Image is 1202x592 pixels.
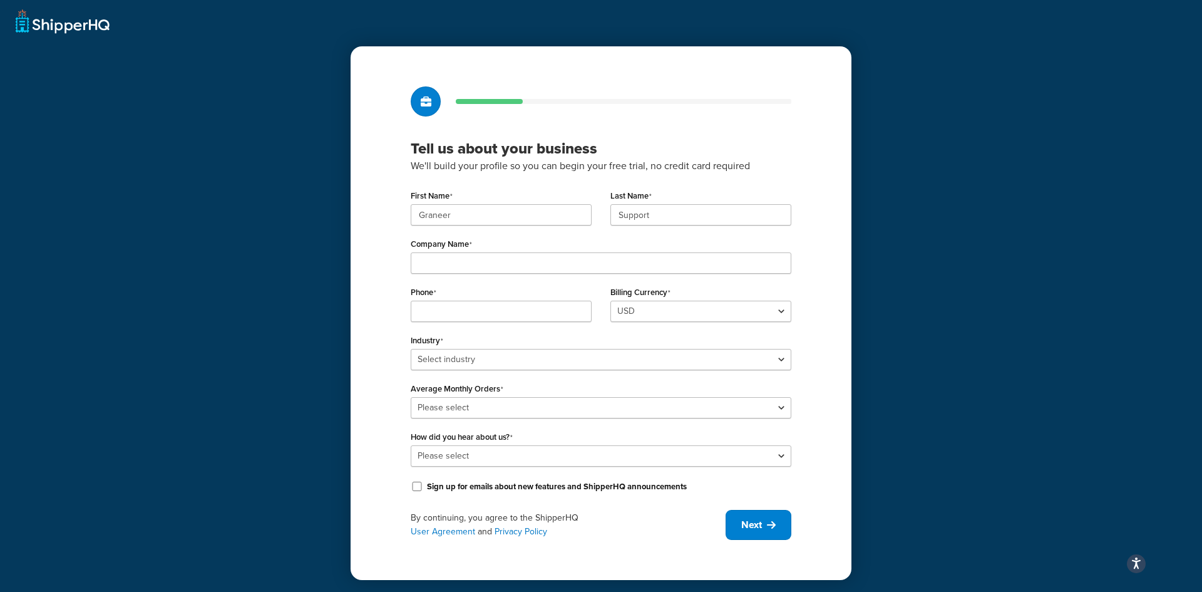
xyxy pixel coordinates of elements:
p: We'll build your profile so you can begin your free trial, no credit card required [411,158,791,174]
label: First Name [411,191,453,201]
a: User Agreement [411,525,475,538]
label: Last Name [610,191,652,201]
label: Industry [411,336,443,346]
label: Average Monthly Orders [411,384,503,394]
h3: Tell us about your business [411,139,791,158]
label: Billing Currency [610,288,670,298]
span: Next [741,518,762,532]
label: Sign up for emails about new features and ShipperHQ announcements [427,481,687,492]
button: Next [726,510,791,540]
label: Company Name [411,239,472,249]
label: Phone [411,288,436,298]
a: Privacy Policy [495,525,547,538]
div: By continuing, you agree to the ShipperHQ and [411,511,726,539]
label: How did you hear about us? [411,432,513,442]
